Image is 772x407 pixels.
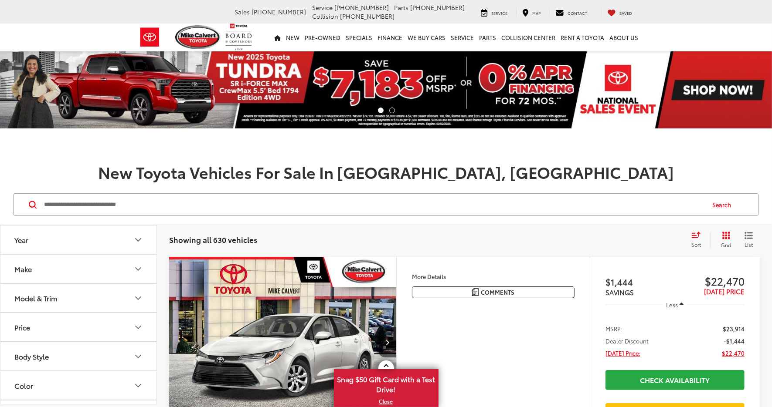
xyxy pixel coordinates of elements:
button: ColorColor [0,371,157,400]
button: Next image [379,327,396,357]
img: Comments [472,288,479,296]
div: Model & Trim [14,294,57,302]
div: Price [133,322,143,333]
span: [DATE] Price: [605,349,640,357]
span: [PHONE_NUMBER] [411,3,465,12]
span: SAVINGS [605,287,634,297]
a: Finance [375,24,405,51]
div: Year [133,235,143,245]
div: Model & Trim [133,293,143,303]
button: YearYear [0,225,157,254]
span: Map [533,10,541,16]
span: Snag $50 Gift Card with a Test Drive! [335,370,438,397]
div: Price [14,323,30,331]
span: Sales [235,7,250,16]
a: Service [475,8,514,17]
a: WE BUY CARS [405,24,449,51]
a: Specials [343,24,375,51]
a: Rent a Toyota [558,24,607,51]
span: [PHONE_NUMBER] [335,3,389,12]
span: Service [313,3,333,12]
input: Search by Make, Model, or Keyword [43,194,704,215]
span: [PHONE_NUMBER] [252,7,306,16]
span: Service [492,10,508,16]
span: Collision [313,12,339,20]
span: Saved [620,10,633,16]
a: New [284,24,303,51]
a: Home [272,24,284,51]
a: Collision Center [499,24,558,51]
div: Color [14,381,33,390]
span: [PHONE_NUMBER] [340,12,395,20]
button: Comments [412,286,575,298]
a: Check Availability [605,370,745,390]
button: MakeMake [0,255,157,283]
span: Sort [691,241,701,248]
span: $23,914 [723,324,745,333]
a: Map [516,8,548,17]
span: $22,470 [722,349,745,357]
div: Make [133,264,143,274]
span: Less [666,301,678,309]
button: Less [662,297,688,313]
span: Dealer Discount [605,336,649,345]
div: Body Style [133,351,143,362]
button: Grid View [711,231,738,249]
span: $1,444 [605,275,675,288]
a: Service [449,24,477,51]
div: Year [14,235,28,244]
img: Mike Calvert Toyota [175,25,221,49]
div: Make [14,265,32,273]
a: About Us [607,24,641,51]
span: List [745,241,753,248]
button: Model & TrimModel & Trim [0,284,157,312]
button: Search [704,194,744,215]
span: -$1,444 [724,336,745,345]
span: [DATE] PRICE [704,286,745,296]
span: Showing all 630 vehicles [169,234,257,245]
span: Contact [568,10,588,16]
span: $22,470 [675,274,745,287]
span: MSRP: [605,324,622,333]
h4: More Details [412,273,575,279]
button: Body StyleBody Style [0,342,157,370]
div: Body Style [14,352,49,360]
a: Contact [549,8,594,17]
img: Toyota [133,23,166,51]
button: List View [738,231,760,249]
button: PricePrice [0,313,157,341]
span: Grid [721,241,731,249]
a: Parts [477,24,499,51]
a: My Saved Vehicles [601,8,639,17]
span: Parts [395,3,409,12]
a: Pre-Owned [303,24,343,51]
button: Select sort value [687,231,711,249]
span: Comments [481,288,515,296]
div: Color [133,380,143,391]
